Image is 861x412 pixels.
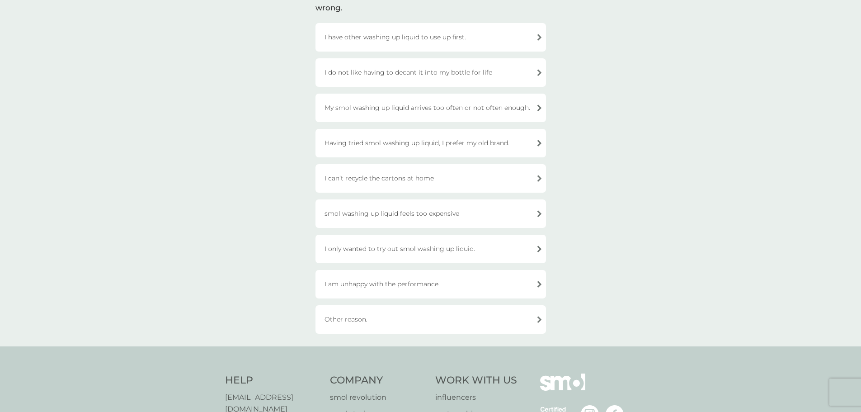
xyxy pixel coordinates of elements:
[315,94,546,122] div: My smol washing up liquid arrives too often or not often enough.
[435,392,517,403] a: influencers
[315,58,546,87] div: I do not like having to decant it into my bottle for life
[315,199,546,228] div: smol washing up liquid feels too expensive
[540,374,585,404] img: smol
[315,305,546,334] div: Other reason.
[315,270,546,298] div: I am unhappy with the performance.
[315,235,546,263] div: I only wanted to try out smol washing up liquid.
[330,374,426,388] h4: Company
[435,374,517,388] h4: Work With Us
[330,392,426,403] a: smol revolution
[315,129,546,157] div: Having tried smol washing up liquid, I prefer my old brand.
[315,164,546,193] div: I can’t recycle the cartons at home
[315,23,546,52] div: I have other washing up liquid to use up first.
[225,374,321,388] h4: Help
